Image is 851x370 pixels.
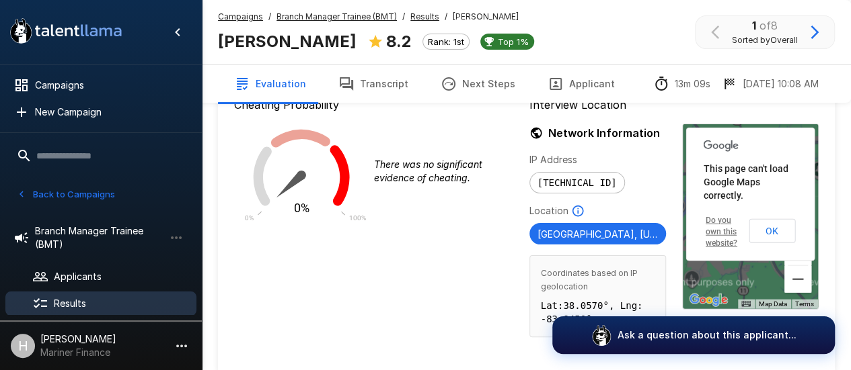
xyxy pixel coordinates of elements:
span: [TECHNICAL_ID] [530,177,624,188]
p: 13m 09s [675,77,710,91]
b: 1 [752,19,756,32]
div: The date and time when the interview was completed [721,76,819,92]
button: Zoom out [784,266,811,293]
u: Campaigns [218,11,263,21]
u: Branch Manager Trainee (BMT) [276,11,397,21]
span: Rank: 1st [423,36,469,47]
span: of 8 [760,19,778,32]
span: Top 1% [492,36,534,47]
img: logo_glasses@2x.png [591,324,612,346]
button: Keyboard shortcuts [741,299,751,309]
span: / [268,10,271,24]
a: Do you own this website? [706,216,737,248]
p: Interview Location [529,97,819,113]
p: IP Address [529,153,666,167]
p: Lat: 38.0570 °, Lng: -83.9450 ° [541,299,655,326]
p: [DATE] 10:08 AM [743,77,819,91]
span: Sorted by Overall [732,34,798,47]
button: Next Steps [424,65,531,103]
button: Ask a question about this applicant... [552,316,835,354]
span: This page can't load Google Maps correctly. [704,163,788,201]
b: [PERSON_NAME] [218,32,357,51]
p: Location [529,204,568,218]
button: Evaluation [218,65,322,103]
u: Results [410,11,439,21]
p: Ask a question about this applicant... [618,328,797,342]
span: Coordinates based on IP geolocation [541,267,655,293]
text: 0% [294,201,309,216]
button: Applicant [531,65,631,103]
a: Open this area in Google Maps (opens a new window) [686,291,731,309]
span: / [445,10,447,24]
h6: Network Information [529,124,666,142]
text: 100% [349,214,366,222]
button: Transcript [322,65,424,103]
span: [PERSON_NAME] [453,10,519,24]
p: Cheating Probability [234,97,524,113]
svg: Based on IP Address and not guaranteed to be accurate [571,204,585,218]
text: 0% [245,214,254,222]
div: The time between starting and completing the interview [653,76,710,92]
span: / [402,10,405,24]
span: [GEOGRAPHIC_DATA], [US_STATE] [GEOGRAPHIC_DATA] [529,228,666,240]
a: Terms (opens in new tab) [795,300,814,308]
button: OK [749,219,795,243]
b: 8.2 [386,32,412,51]
button: Map Data [759,299,787,309]
i: There was no significant evidence of cheating. [374,158,482,183]
img: Google [686,291,731,309]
